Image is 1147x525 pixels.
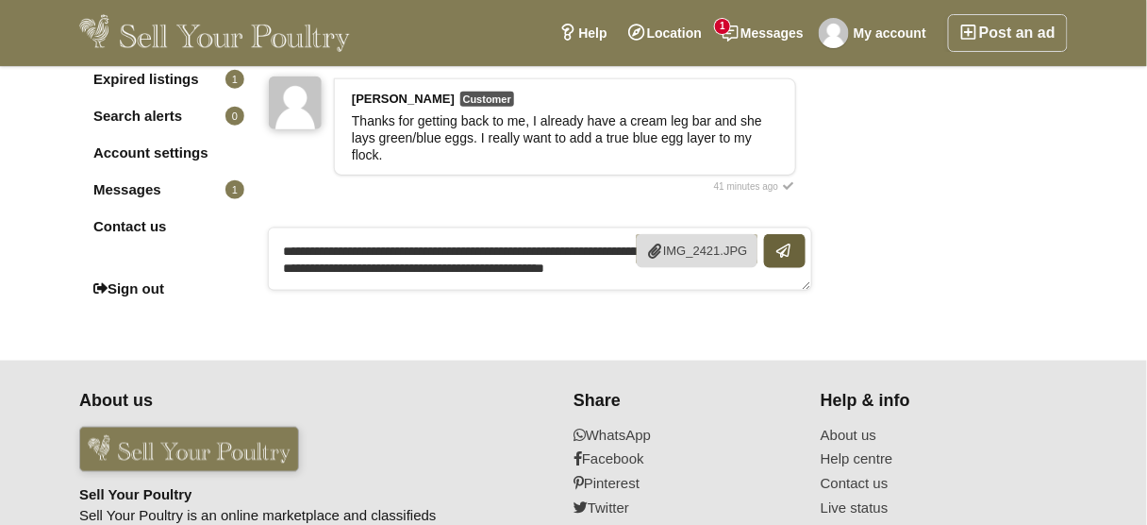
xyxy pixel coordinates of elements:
h4: About us [79,391,460,412]
span: 0 [225,107,244,126]
strong: Sell Your Poultry [79,487,191,503]
span: IMG_2421.JPG [663,244,748,259]
a: Post an ad [948,14,1068,52]
a: Sign out [79,272,249,306]
a: Pinterest [573,476,797,493]
a: Help centre [821,451,1044,468]
span: Customer [460,92,514,107]
span: 1 [715,19,730,34]
a: Contact us [79,210,249,244]
a: About us [821,427,1044,444]
a: Messages1 [79,173,249,207]
a: Messages1 [712,14,814,52]
a: Account settings [79,136,249,170]
span: 1 [225,180,244,199]
h4: Help & info [821,391,1044,412]
a: Help [549,14,617,52]
strong: [PERSON_NAME] [352,92,455,106]
h4: Share [573,391,797,412]
img: Sell Your Poultry [79,427,299,472]
a: Twitter [573,500,797,517]
div: Thanks for getting back to me, I already have a cream leg bar and she lays green/blue eggs. I rea... [352,112,778,163]
a: WhatsApp [573,427,797,444]
img: Suzanna Mavity [269,76,322,129]
a: My account [814,14,937,52]
a: Live status [821,500,1044,517]
a: Facebook [573,451,797,468]
span: 1 [225,70,244,89]
img: Sell Your Poultry [79,14,350,52]
a: Search alerts0 [79,99,249,133]
img: Carol Connor [819,18,849,48]
a: Expired listings1 [79,62,249,96]
a: Contact us [821,476,1044,493]
a: Location [618,14,712,52]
